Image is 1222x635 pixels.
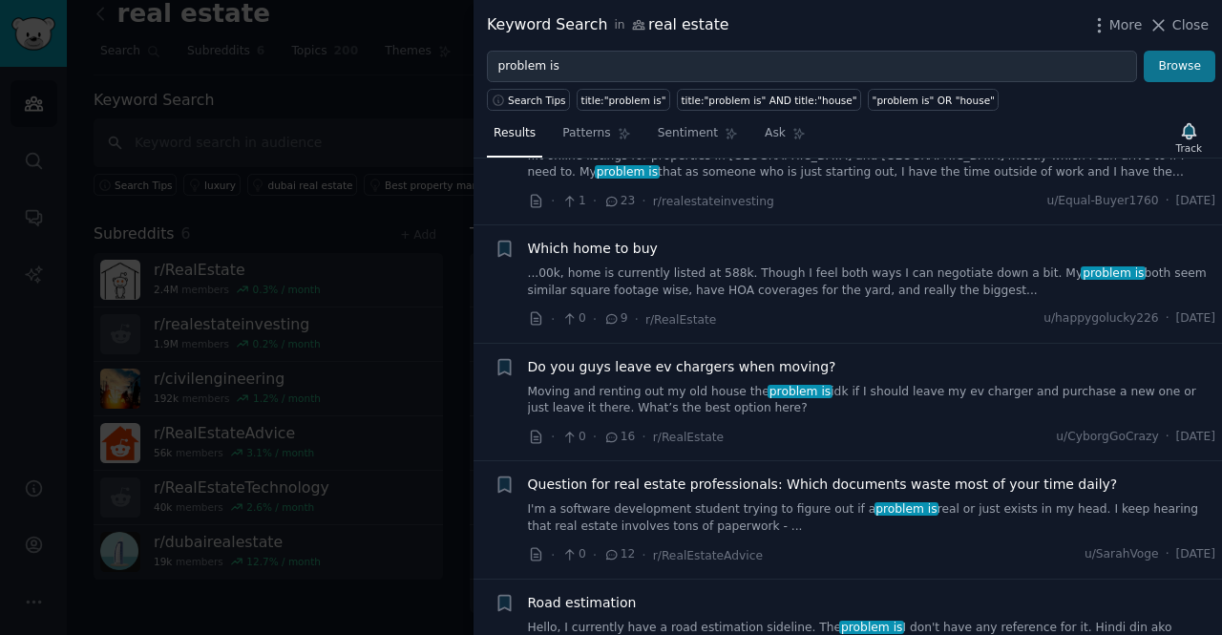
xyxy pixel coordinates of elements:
span: · [551,427,555,447]
a: title:"problem is" AND title:"house" [677,89,861,111]
span: Search Tips [508,94,566,107]
span: More [1109,15,1143,35]
span: · [593,309,597,329]
a: Road estimation [528,593,637,613]
span: r/RealEstate [645,313,716,327]
span: 0 [561,429,585,446]
a: Ask [758,118,812,158]
a: ...00k, home is currently listed at 588k. Though I feel both ways I can negotiate down a bit. Myp... [528,265,1216,299]
a: "problem is" OR "house" [868,89,999,111]
button: More [1089,15,1143,35]
span: · [1166,429,1169,446]
span: u/Equal-Buyer1760 [1046,193,1158,210]
span: · [1166,546,1169,563]
span: Patterns [562,125,610,142]
span: · [642,191,645,211]
span: u/happygolucky226 [1043,310,1158,328]
a: Patterns [556,118,637,158]
span: · [593,427,597,447]
a: Results [487,118,542,158]
span: · [551,545,555,565]
span: problem is [768,385,832,398]
a: ...t online listings for properties in [GEOGRAPHIC_DATA] and [GEOGRAPHIC_DATA] mostly which I can... [528,148,1216,181]
span: · [1166,193,1169,210]
span: in [614,17,624,34]
div: Track [1176,141,1202,155]
div: title:"problem is" [581,94,666,107]
button: Browse [1144,51,1215,83]
span: [DATE] [1176,546,1215,563]
span: Sentiment [658,125,718,142]
span: [DATE] [1176,193,1215,210]
span: · [551,309,555,329]
span: · [635,309,639,329]
a: Which home to buy [528,239,658,259]
span: [DATE] [1176,310,1215,328]
span: Results [494,125,536,142]
span: 9 [603,310,627,328]
span: problem is [874,502,939,516]
span: Ask [765,125,786,142]
a: title:"problem is" [577,89,670,111]
button: Track [1169,117,1209,158]
span: 16 [603,429,635,446]
span: r/RealEstateAdvice [653,549,763,562]
span: [DATE] [1176,429,1215,446]
span: 12 [603,546,635,563]
div: Keyword Search real estate [487,13,729,37]
a: I'm a software development student trying to figure out if aproblem isreal or just exists in my h... [528,501,1216,535]
span: r/RealEstate [653,431,724,444]
span: · [593,545,597,565]
span: 23 [603,193,635,210]
span: problem is [595,165,660,179]
span: 1 [561,193,585,210]
a: Question for real estate professionals: Which documents waste most of your time daily? [528,475,1118,495]
a: Do you guys leave ev chargers when moving? [528,357,836,377]
div: "problem is" OR "house" [873,94,995,107]
a: Sentiment [651,118,745,158]
span: 0 [561,310,585,328]
span: · [1166,310,1169,328]
div: title:"problem is" AND title:"house" [681,94,856,107]
span: Close [1172,15,1209,35]
span: u/SarahVoge [1085,546,1159,563]
button: Close [1148,15,1209,35]
input: Try a keyword related to your business [487,51,1137,83]
span: r/realestateinvesting [653,195,774,208]
span: 0 [561,546,585,563]
span: · [593,191,597,211]
span: · [551,191,555,211]
span: · [642,545,645,565]
span: problem is [1081,266,1146,280]
span: · [642,427,645,447]
span: u/CyborgGoCrazy [1056,429,1158,446]
button: Search Tips [487,89,570,111]
span: problem is [839,621,904,634]
a: Moving and renting out my old house theproblem isidk if I should leave my ev charger and purchase... [528,384,1216,417]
